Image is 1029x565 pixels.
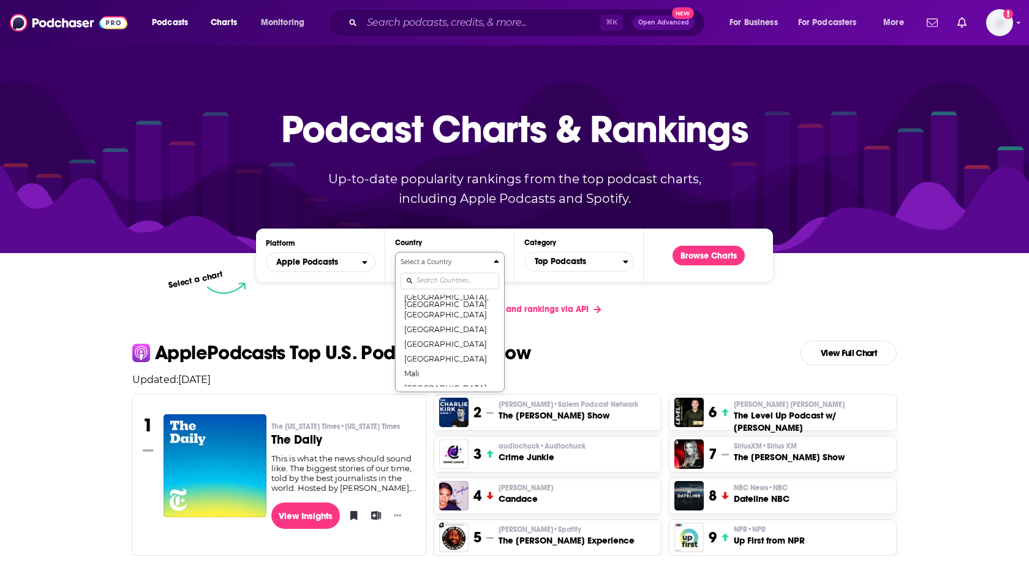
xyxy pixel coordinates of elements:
[473,445,481,463] h3: 3
[362,13,600,32] input: Search podcasts, credits, & more...
[439,398,469,427] img: The Charlie Kirk Show
[401,322,499,336] button: [GEOGRAPHIC_DATA]
[673,246,745,265] button: Browse Charts
[986,9,1013,36] span: Logged in as AllisonLondonOffice1999
[734,451,845,463] h3: The [PERSON_NAME] Show
[674,523,704,552] a: Up First from NPR
[790,13,875,32] button: open menu
[734,534,805,547] h3: Up First from NPR
[266,252,375,272] button: open menu
[600,15,623,31] span: ⌘ K
[439,439,469,469] img: Crime Junkie
[499,400,638,409] span: [PERSON_NAME]
[401,351,499,366] button: [GEOGRAPHIC_DATA]
[439,481,469,510] img: Candace
[734,483,790,505] a: NBC News•NBCDateline NBC
[395,252,505,392] button: Countries
[798,14,857,31] span: For Podcasters
[164,414,266,517] a: The Daily
[167,269,224,290] p: Select a chart
[132,344,150,362] img: apple Icon
[401,381,499,395] button: [GEOGRAPHIC_DATA]
[499,483,553,493] span: [PERSON_NAME]
[271,502,341,529] a: View Insights
[525,251,623,272] span: Top Podcasts
[499,483,553,505] a: [PERSON_NAME]Candace
[401,366,499,381] button: Mali
[674,481,704,510] a: Dateline NBC
[734,441,797,451] span: SiriusXM
[986,9,1013,36] button: Show profile menu
[499,451,586,463] h3: Crime Junkie
[345,506,357,525] button: Bookmark Podcast
[499,534,635,547] h3: The [PERSON_NAME] Experience
[10,11,127,34] img: Podchaser - Follow, Share and Rate Podcasts
[922,12,943,33] a: Show notifications dropdown
[1003,9,1013,19] svg: Add a profile image
[143,13,204,32] button: open menu
[271,422,417,431] p: The New York Times • New York Times
[203,13,244,32] a: Charts
[271,453,417,493] div: This is what the news should sound like. The biggest stories of our time, told by the best journa...
[734,441,845,463] a: SiriusXM•Sirius XMThe [PERSON_NAME] Show
[721,13,793,32] button: open menu
[164,414,266,517] a: The Daily
[734,483,790,493] p: NBC News • NBC
[672,7,694,19] span: New
[473,403,481,422] h3: 2
[499,400,638,409] p: Charlie Kirk • Salem Podcast Network
[801,341,897,365] a: View Full Chart
[499,525,581,534] span: [PERSON_NAME]
[261,14,304,31] span: Monitoring
[439,523,469,552] img: The Joe Rogan Experience
[709,528,717,547] h3: 9
[428,304,589,314] span: Get podcast charts and rankings via API
[304,169,725,208] p: Up-to-date popularity rankings from the top podcast charts, including Apple Podcasts and Spotify.
[734,409,891,434] h3: The Level Up Podcast w/ [PERSON_NAME]
[638,20,689,26] span: Open Advanced
[367,506,379,525] button: Add to List
[986,9,1013,36] img: User Profile
[207,282,246,294] img: select arrow
[499,483,553,493] p: Candace Owens
[540,442,586,450] span: • Audiochuck
[499,441,586,451] span: audiochuck
[401,292,499,307] button: [GEOGRAPHIC_DATA], [GEOGRAPHIC_DATA]
[734,525,766,534] span: NPR
[734,483,788,493] span: NBC News
[734,525,805,534] p: NPR • NPR
[143,414,153,436] h3: 1
[729,14,778,31] span: For Business
[734,441,845,451] p: SiriusXM • Sirius XM
[709,487,717,505] h3: 8
[524,252,634,271] button: Categories
[271,422,400,431] span: The [US_STATE] Times
[155,343,530,363] p: Apple Podcasts Top U.S. Podcasts Right Now
[271,422,417,453] a: The [US_STATE] Times•[US_STATE] TimesThe Daily
[734,400,845,409] span: [PERSON_NAME] [PERSON_NAME]
[266,252,375,272] h2: Platforms
[709,403,717,422] h3: 6
[499,409,638,422] h3: The [PERSON_NAME] Show
[473,487,481,505] h3: 4
[401,259,489,265] h4: Select a Country
[674,439,704,469] img: The Megyn Kelly Show
[734,400,891,434] a: [PERSON_NAME] [PERSON_NAME]The Level Up Podcast w/ [PERSON_NAME]
[252,13,320,32] button: open menu
[276,258,338,267] span: Apple Podcasts
[674,398,704,427] img: The Level Up Podcast w/ Paul Alex
[875,13,919,32] button: open menu
[401,336,499,351] button: [GEOGRAPHIC_DATA]
[473,528,481,547] h3: 5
